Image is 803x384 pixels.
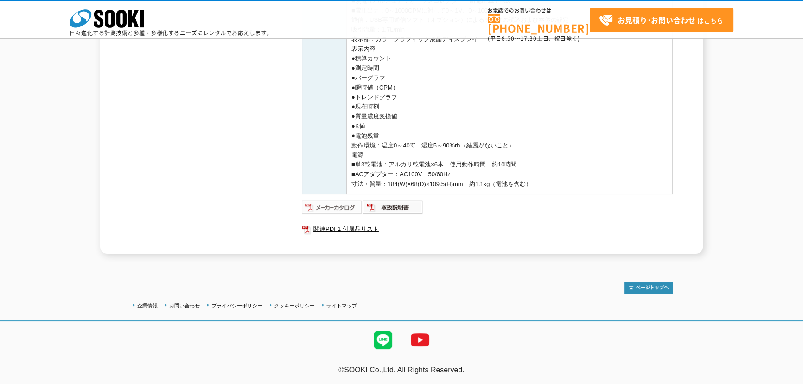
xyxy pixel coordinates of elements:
[488,34,580,43] span: (平日 ～ 土日、祝日除く)
[302,223,673,235] a: 関連PDF1 付属品リスト
[274,303,315,308] a: クッキーポリシー
[70,30,273,36] p: 日々進化する計測技術と多種・多様化するニーズにレンタルでお応えします。
[502,34,515,43] span: 8:50
[488,14,590,33] a: [PHONE_NUMBER]
[590,8,733,32] a: お見積り･お問い合わせはこちら
[488,8,590,13] span: お電話でのお問い合わせは
[401,321,439,358] img: YouTube
[364,321,401,358] img: LINE
[137,303,158,308] a: 企業情報
[363,200,423,215] img: 取扱説明書
[211,303,262,308] a: プライバシーポリシー
[326,303,357,308] a: サイトマップ
[599,13,723,27] span: はこちら
[618,14,695,26] strong: お見積り･お問い合わせ
[302,200,363,215] img: メーカーカタログ
[767,376,803,384] a: テストMail
[363,206,423,213] a: 取扱説明書
[520,34,537,43] span: 17:30
[169,303,200,308] a: お問い合わせ
[624,282,673,294] img: トップページへ
[302,206,363,213] a: メーカーカタログ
